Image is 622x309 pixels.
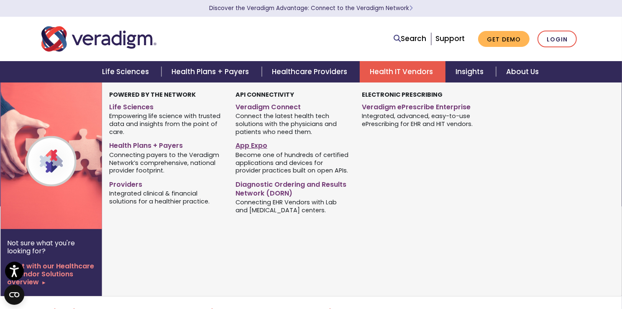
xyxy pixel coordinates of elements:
[435,33,465,44] a: Support
[394,33,427,44] a: Search
[235,150,349,175] span: Become one of hundreds of certified applications and devices for provider practices built on open...
[478,31,530,47] a: Get Demo
[409,4,413,12] span: Learn More
[362,100,476,112] a: Veradigm ePrescribe Enterprise
[235,112,349,136] span: Connect the latest health tech solutions with the physicians and patients who need them.
[92,61,161,82] a: Life Sciences
[109,189,223,206] span: Integrated clinical & financial solutions for a healthier practice.
[7,262,95,286] a: Start with our Healthcare IT Vendor Solutions overview
[235,138,349,150] a: App Expo
[362,112,476,128] span: Integrated, advanced, easy-to-use ePrescribing for EHR and HIT vendors.
[4,285,24,305] button: Open CMP widget
[209,4,413,12] a: Discover the Veradigm Advantage: Connect to the Veradigm NetworkLearn More
[109,150,223,175] span: Connecting payers to the Veradigm Network’s comprehensive, national provider footprint.
[109,112,223,136] span: Empowering life science with trusted data and insights from the point of care.
[235,177,349,198] a: Diagnostic Ordering and Results Network (DORN)
[445,61,496,82] a: Insights
[496,61,549,82] a: About Us
[538,31,577,48] a: Login
[235,90,294,99] strong: API Connectivity
[580,267,612,299] iframe: Drift Chat Widget
[235,198,349,214] span: Connecting EHR Vendors with Lab and [MEDICAL_DATA] centers.
[360,61,445,82] a: Health IT Vendors
[262,61,360,82] a: Healthcare Providers
[109,177,223,189] a: Providers
[235,100,349,112] a: Veradigm Connect
[109,138,223,150] a: Health Plans + Payers
[109,90,196,99] strong: Powered by the Network
[362,90,443,99] strong: Electronic Prescribing
[161,61,261,82] a: Health Plans + Payers
[0,82,135,229] img: Veradigm Network
[41,25,156,53] img: Veradigm logo
[109,100,223,112] a: Life Sciences
[7,239,95,255] p: Not sure what you're looking for?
